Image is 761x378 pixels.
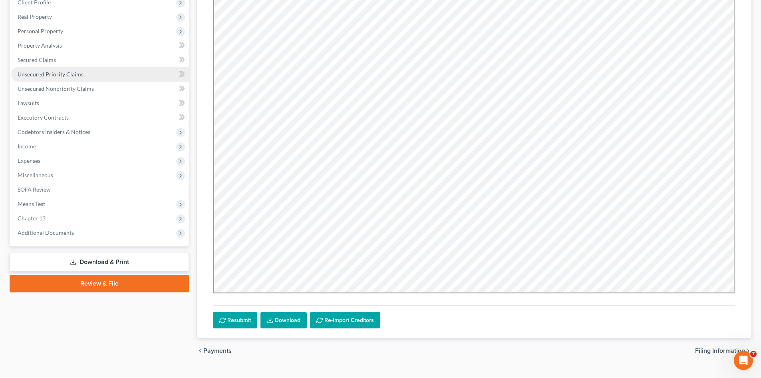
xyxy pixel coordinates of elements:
button: Filing Information chevron_right [695,348,751,354]
i: chevron_right [745,348,751,354]
span: Executory Contracts [18,114,69,121]
a: SOFA Review [11,182,189,197]
a: Unsecured Nonpriority Claims [11,82,189,96]
span: Personal Property [18,28,63,34]
span: Miscellaneous [18,172,53,178]
span: Unsecured Priority Claims [18,71,83,78]
a: Download [260,312,307,329]
span: Property Analysis [18,42,62,49]
a: Secured Claims [11,53,189,67]
span: Codebtors Insiders & Notices [18,128,90,135]
i: chevron_left [197,348,203,354]
button: Re-Import Creditors [310,312,380,329]
button: Resubmit [213,312,257,329]
a: Property Analysis [11,38,189,53]
span: Filing Information [695,348,745,354]
span: Income [18,143,36,150]
a: Download & Print [10,253,189,272]
a: Lawsuits [11,96,189,110]
span: Payments [203,348,232,354]
span: Additional Documents [18,229,74,236]
span: Unsecured Nonpriority Claims [18,85,94,92]
span: Lawsuits [18,100,39,106]
button: chevron_left Payments [197,348,232,354]
span: Expenses [18,157,40,164]
span: Means Test [18,200,45,207]
span: SOFA Review [18,186,51,193]
span: Real Property [18,13,52,20]
iframe: Intercom live chat [734,351,753,370]
span: Secured Claims [18,56,56,63]
a: Unsecured Priority Claims [11,67,189,82]
a: Executory Contracts [11,110,189,125]
span: Chapter 13 [18,215,46,222]
a: Review & File [10,275,189,292]
span: 7 [750,351,757,357]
